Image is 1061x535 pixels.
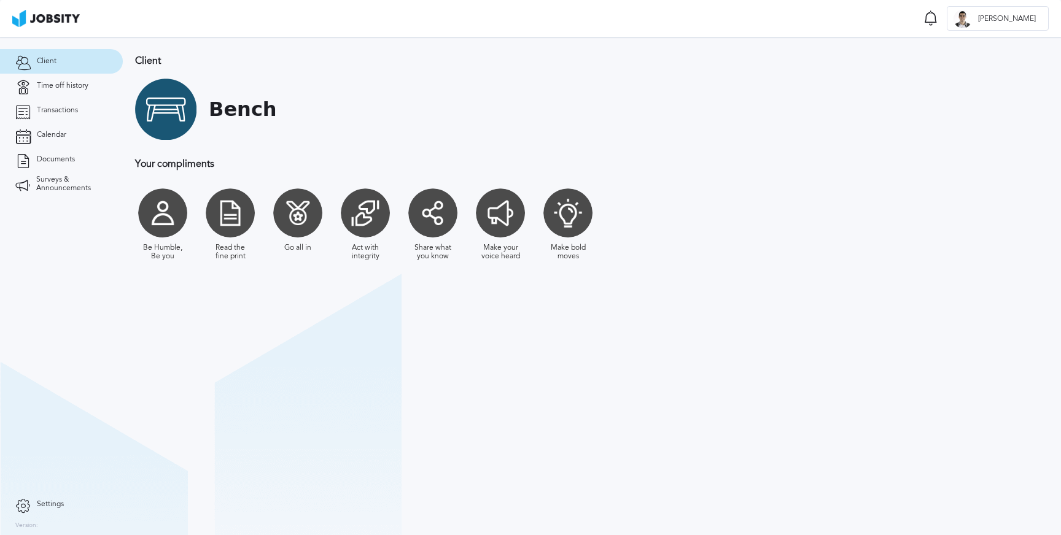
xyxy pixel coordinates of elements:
[37,106,78,115] span: Transactions
[947,6,1049,31] button: C[PERSON_NAME]
[411,244,454,261] div: Share what you know
[12,10,80,27] img: ab4bad089aa723f57921c736e9817d99.png
[954,10,972,28] div: C
[141,244,184,261] div: Be Humble, Be you
[37,131,66,139] span: Calendar
[479,244,522,261] div: Make your voice heard
[36,175,107,193] span: Surveys & Announcements
[135,158,801,169] h3: Your compliments
[546,244,589,261] div: Make bold moves
[344,244,387,261] div: Act with integrity
[37,155,75,164] span: Documents
[135,55,801,66] h3: Client
[37,57,56,66] span: Client
[209,244,252,261] div: Read the fine print
[972,15,1042,23] span: [PERSON_NAME]
[284,244,311,252] div: Go all in
[37,500,64,509] span: Settings
[37,82,88,90] span: Time off history
[209,98,277,121] h1: Bench
[15,522,38,529] label: Version:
